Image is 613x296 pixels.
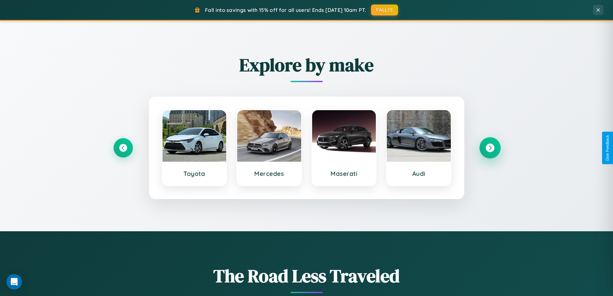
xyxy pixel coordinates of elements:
[244,170,295,177] h3: Mercedes
[114,263,500,288] h1: The Road Less Traveled
[393,170,444,177] h3: Audi
[319,170,370,177] h3: Maserati
[114,53,500,77] h2: Explore by make
[169,170,220,177] h3: Toyota
[6,274,22,290] div: Open Intercom Messenger
[605,135,610,161] div: Give Feedback
[371,5,398,15] button: FALL15
[205,7,366,13] span: Fall into savings with 15% off for all users! Ends [DATE] 10am PT.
